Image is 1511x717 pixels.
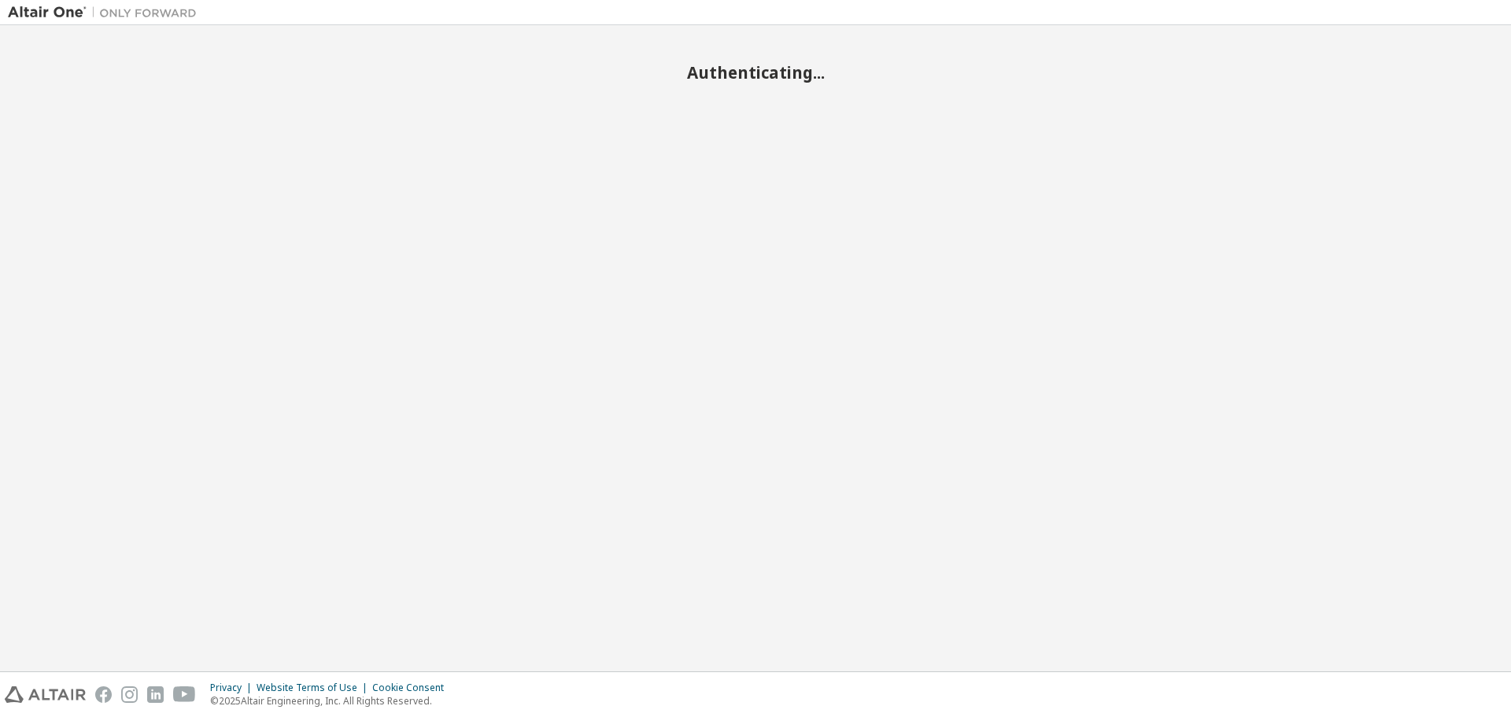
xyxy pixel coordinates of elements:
h2: Authenticating... [8,62,1503,83]
img: linkedin.svg [147,686,164,703]
div: Privacy [210,682,257,694]
img: Altair One [8,5,205,20]
img: altair_logo.svg [5,686,86,703]
div: Cookie Consent [372,682,453,694]
img: instagram.svg [121,686,138,703]
div: Website Terms of Use [257,682,372,694]
img: youtube.svg [173,686,196,703]
img: facebook.svg [95,686,112,703]
p: © 2025 Altair Engineering, Inc. All Rights Reserved. [210,694,453,708]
